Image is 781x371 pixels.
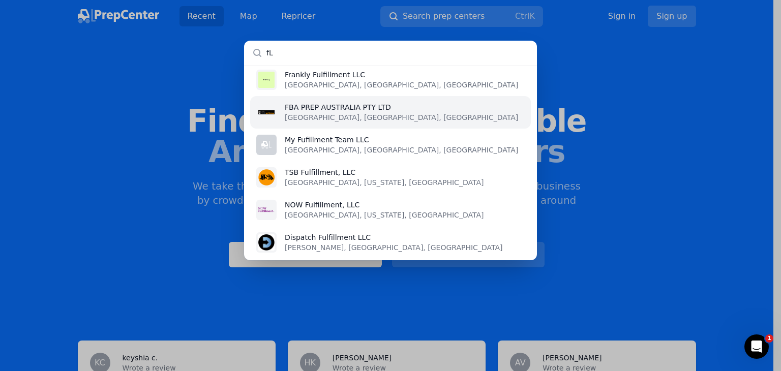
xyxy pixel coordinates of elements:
p: NOW Fulfillment, LLC [285,200,484,210]
img: Dispatch Fulfillment LLC [258,234,275,251]
iframe: Intercom live chat [744,334,769,359]
img: TSB Fulfillment, LLC [258,169,275,185]
p: [PERSON_NAME], [GEOGRAPHIC_DATA], [GEOGRAPHIC_DATA] [285,242,502,253]
span: 1 [765,334,773,343]
p: FBA PREP AUSTRALIA PTY LTD [285,102,518,112]
p: [GEOGRAPHIC_DATA], [GEOGRAPHIC_DATA], [GEOGRAPHIC_DATA] [285,112,518,122]
img: NOW Fulfillment, LLC [258,202,275,218]
img: My Fufillment Team LLC [261,140,272,150]
input: Search prep centers... [244,41,537,65]
img: FBA PREP AUSTRALIA PTY LTD [258,104,275,120]
p: My Fufillment Team LLC [285,135,518,145]
p: [GEOGRAPHIC_DATA], [GEOGRAPHIC_DATA], [GEOGRAPHIC_DATA] [285,80,518,90]
p: [GEOGRAPHIC_DATA], [GEOGRAPHIC_DATA], [GEOGRAPHIC_DATA] [285,145,518,155]
p: Dispatch Fulfillment LLC [285,232,502,242]
p: Frankly Fulfillment LLC [285,70,518,80]
p: [GEOGRAPHIC_DATA], [US_STATE], [GEOGRAPHIC_DATA] [285,210,484,220]
p: [GEOGRAPHIC_DATA], [US_STATE], [GEOGRAPHIC_DATA] [285,177,484,188]
img: Frankly Fulfillment LLC [258,72,275,88]
p: TSB Fulfillment, LLC [285,167,484,177]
